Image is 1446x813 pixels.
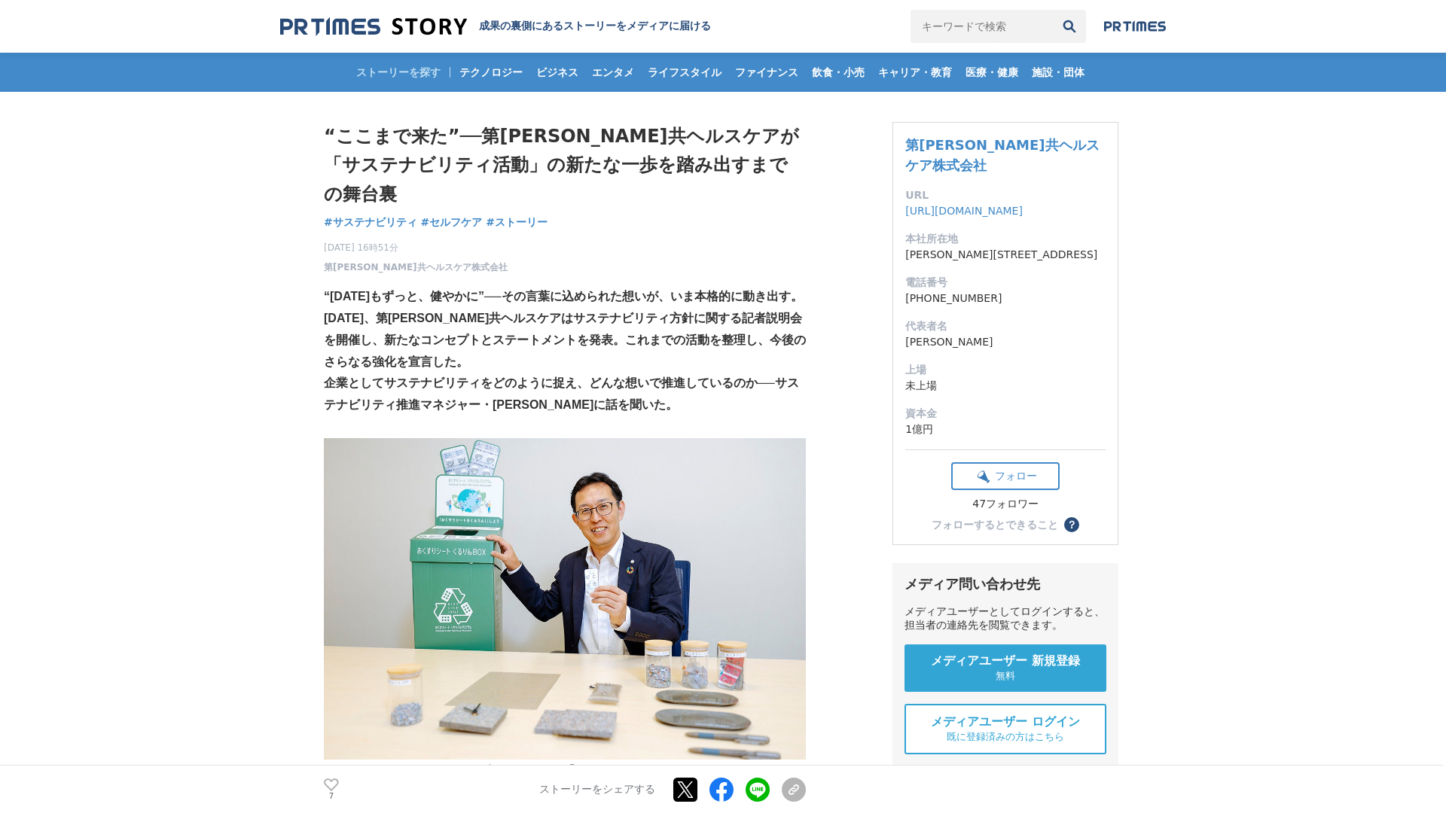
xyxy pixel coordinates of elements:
a: ライフスタイル [642,53,728,92]
a: 飲食・小売 [806,53,871,92]
span: 施設・団体 [1026,65,1091,79]
a: 第[PERSON_NAME]共ヘルスケア株式会社 [324,260,508,274]
span: メディアユーザー 新規登録 [931,653,1080,669]
a: #サステナビリティ [324,215,417,230]
span: エンタメ [586,65,640,79]
dt: 上場 [905,362,1106,378]
dd: [PHONE_NUMBER] [905,291,1106,306]
dt: 代表者名 [905,318,1106,334]
a: 施設・団体 [1026,53,1091,92]
span: 無料 [996,669,1015,683]
dt: 資本金 [905,406,1106,422]
span: 既に登録済みの方はこちら [947,730,1064,744]
a: 第[PERSON_NAME]共ヘルスケア株式会社 [905,137,1099,173]
button: フォロー [951,462,1060,490]
button: ？ [1064,517,1079,532]
span: テクノロジー [453,65,529,79]
a: ビジネス [530,53,584,92]
dd: [PERSON_NAME][STREET_ADDRESS] [905,247,1106,263]
h2: 成果の裏側にあるストーリーをメディアに届ける [479,20,711,33]
dt: 本社所在地 [905,231,1106,247]
a: エンタメ [586,53,640,92]
button: 検索 [1053,10,1086,43]
a: #ストーリー [486,215,548,230]
a: キャリア・教育 [872,53,958,92]
a: テクノロジー [453,53,529,92]
div: メディアユーザーとしてログインすると、担当者の連絡先を閲覧できます。 [905,605,1106,632]
span: #セルフケア [421,215,483,229]
strong: 企業としてサステナビリティをどのように捉え、どんな想いで推進しているのか──サステナビリティ推進マネジャー・[PERSON_NAME]に話を聞いた。 [324,376,799,411]
dd: 1億円 [905,422,1106,437]
span: メディアユーザー ログイン [931,714,1080,730]
a: 医療・健康 [959,53,1024,92]
p: サステナビリティサイト「Wellness for Good」： [324,760,806,781]
span: #ストーリー [486,215,548,229]
span: [DATE] 16時51分 [324,241,508,254]
img: 成果の裏側にあるストーリーをメディアに届ける [280,17,467,37]
p: 7 [324,793,339,800]
dd: [PERSON_NAME] [905,334,1106,350]
span: ファイナンス [729,65,804,79]
h1: “ここまで来た”──第[PERSON_NAME]共ヘルスケアが「サステナビリティ活動」の新たな一歩を踏み出すまでの舞台裏 [324,122,806,209]
a: 成果の裏側にあるストーリーをメディアに届ける 成果の裏側にあるストーリーをメディアに届ける [280,17,711,37]
a: #セルフケア [421,215,483,230]
div: フォローするとできること [932,519,1058,530]
dd: 未上場 [905,378,1106,394]
a: [URL][DOMAIN_NAME] [905,205,1023,217]
span: ライフスタイル [642,65,728,79]
dt: URL [905,187,1106,203]
strong: “[DATE]もずっと、健やかに”──その言葉に込められた想いが、いま本格的に動き出す。 [324,290,803,303]
span: 飲食・小売 [806,65,871,79]
a: メディアユーザー 新規登録 無料 [905,644,1106,692]
div: 47フォロワー [951,498,1060,511]
span: ？ [1066,519,1077,530]
img: thumbnail_910c58a0-73f5-11f0-b044-6f7ac2b63f01.jpg [324,438,806,760]
span: 医療・健康 [959,65,1024,79]
span: #サステナビリティ [324,215,417,229]
p: ストーリーをシェアする [539,783,655,796]
div: メディア問い合わせ先 [905,575,1106,593]
a: ファイナンス [729,53,804,92]
dt: 電話番号 [905,275,1106,291]
strong: [DATE]、第[PERSON_NAME]共ヘルスケアはサステナビリティ方針に関する記者説明会を開催し、新たなコンセプトとステートメントを発表。これまでの活動を整理し、今後のさらなる強化を宣言した。 [324,312,806,368]
img: prtimes [1104,20,1166,32]
a: メディアユーザー ログイン 既に登録済みの方はこちら [905,704,1106,754]
span: ビジネス [530,65,584,79]
span: キャリア・教育 [872,65,958,79]
input: キーワードで検索 [911,10,1053,43]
